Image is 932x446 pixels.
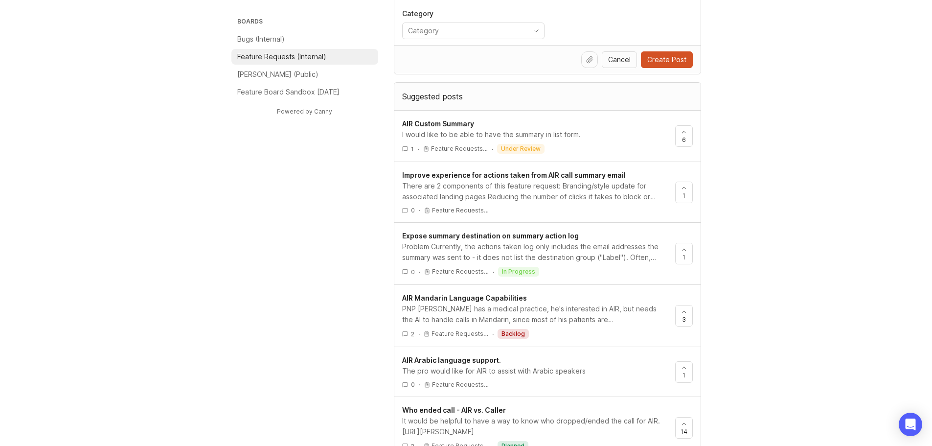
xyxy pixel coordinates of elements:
button: Cancel [602,51,637,68]
button: 3 [675,305,693,327]
span: Improve experience for actions taken from AIR call summary email [402,171,626,179]
span: 1 [682,371,685,379]
span: 2 [411,330,414,338]
p: backlog [501,330,525,338]
span: Expose summary destination on summary action log [402,232,579,240]
div: There are 2 components of this feature request: Branding/style update for associated landing page... [402,181,667,202]
button: 1 [675,361,693,383]
span: 6 [682,136,686,144]
div: · [419,206,420,214]
p: Bugs (Internal) [237,34,285,44]
button: Create Post [641,51,693,68]
span: 1 [682,191,685,200]
a: Feature Board Sandbox [DATE] [231,84,378,100]
p: in progress [502,268,535,276]
div: · [419,268,420,276]
button: 1 [675,182,693,203]
span: AIR Custom Summary [402,119,474,128]
div: It would be helpful to have a way to know who dropped/ended the call for AIR. [URL][PERSON_NAME] [402,416,667,437]
div: PNP [PERSON_NAME] has a medical practice, he's interested in AIR, but needs the AI to handle call... [402,304,667,325]
p: [PERSON_NAME] (Public) [237,70,318,79]
a: Expose summary destination on summary action logProblem Currently, the actions taken log only inc... [402,231,675,277]
p: Feature Requests… [432,381,489,389]
p: under review [501,145,541,153]
div: · [492,145,493,153]
p: Feature Requests… [431,145,488,153]
span: 0 [411,380,415,389]
button: 14 [675,417,693,439]
span: Who ended call - AIR vs. Caller [402,406,506,414]
span: 1 [682,253,685,261]
a: [PERSON_NAME] (Public) [231,67,378,82]
p: Feature Requests… [432,330,488,338]
div: The pro would like for AIR to assist with Arabic speakers [402,366,667,376]
p: Feature Board Sandbox [DATE] [237,87,340,97]
button: 6 [675,125,693,147]
div: Problem Currently, the actions taken log only includes the email addresses the summary was sent t... [402,241,667,263]
div: · [419,380,420,389]
span: Create Post [647,55,686,65]
span: AIR Arabic language support. [402,356,501,364]
p: Feature Requests… [432,268,489,276]
span: 3 [682,315,686,324]
p: Feature Requests… [432,207,489,214]
a: Feature Requests (Internal) [231,49,378,65]
div: Suggested posts [394,83,701,110]
a: AIR Arabic language support.The pro would like for AIR to assist with Arabic speakers0·Feature Re... [402,355,675,389]
span: AIR Mandarin Language Capabilities [402,294,527,302]
span: 0 [411,206,415,214]
h3: Boards [235,16,378,29]
div: Open Intercom Messenger [899,413,922,436]
button: 1 [675,243,693,264]
div: I would like to be able to have the summary in list form. [402,129,667,140]
span: Cancel [608,55,631,65]
a: Bugs (Internal) [231,31,378,47]
a: Improve experience for actions taken from AIR call summary emailThere are 2 components of this fe... [402,170,675,214]
div: · [418,330,420,338]
input: Category [408,25,527,36]
span: 14 [681,427,687,436]
div: · [493,268,494,276]
div: toggle menu [402,23,545,39]
span: 0 [411,268,415,276]
div: · [418,145,419,153]
p: Feature Requests (Internal) [237,52,326,62]
a: Powered by Canny [275,106,334,117]
span: 1 [411,145,414,153]
a: AIR Custom SummaryI would like to be able to have the summary in list form.1·Feature Requests…·un... [402,118,675,154]
a: AIR Mandarin Language CapabilitiesPNP [PERSON_NAME] has a medical practice, he's interested in AI... [402,293,675,339]
div: · [492,330,494,338]
svg: toggle icon [528,27,544,35]
p: Category [402,9,545,19]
